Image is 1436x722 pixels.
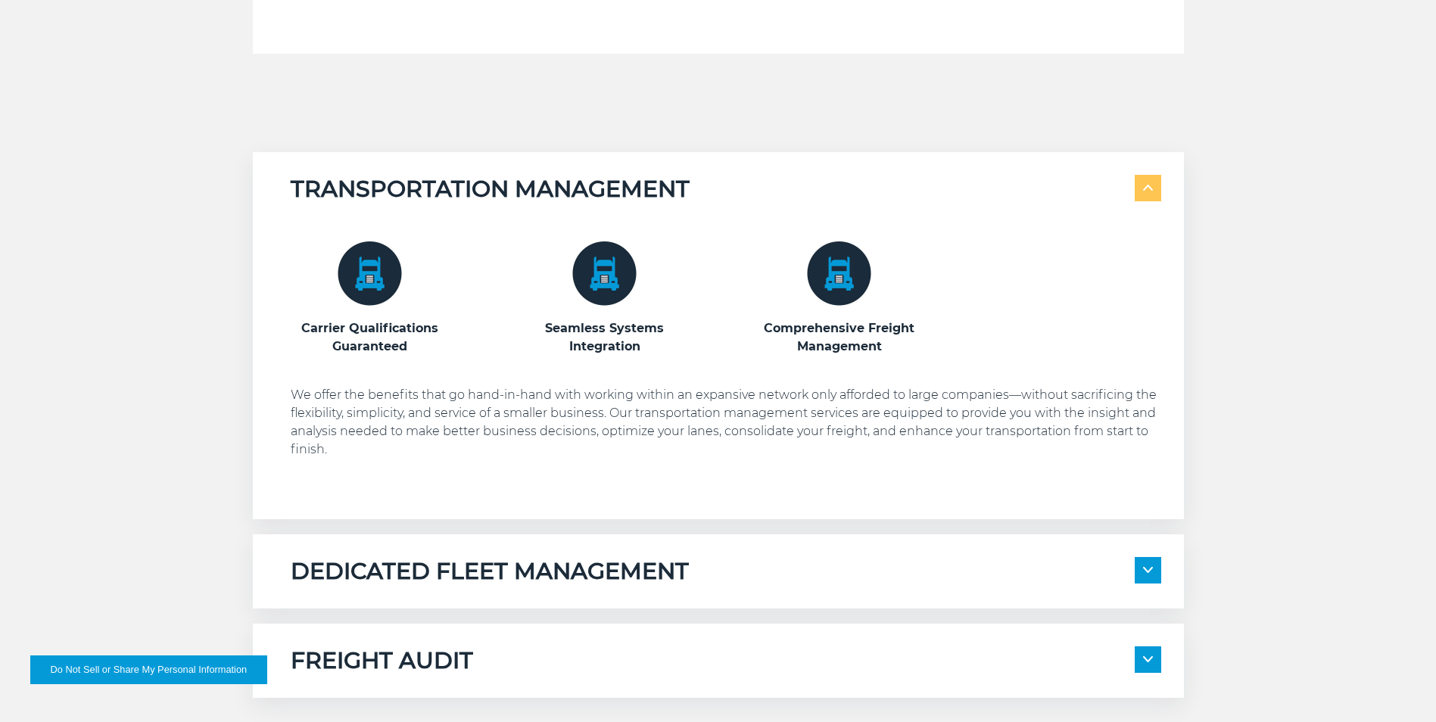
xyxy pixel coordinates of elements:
[525,319,684,356] h3: Seamless Systems Integration
[291,557,689,586] h5: DEDICATED FLEET MANAGEMENT
[291,386,1161,459] p: We offer the benefits that go hand-in-hand with working within an expansive network only afforded...
[1143,185,1153,191] img: arrow
[1143,656,1153,662] img: arrow
[760,319,919,356] h3: Comprehensive Freight Management
[1143,567,1153,573] img: arrow
[291,319,450,356] h3: Carrier Qualifications Guaranteed
[30,655,267,684] button: Do Not Sell or Share My Personal Information
[291,646,473,675] h5: FREIGHT AUDIT
[291,175,690,204] h5: TRANSPORTATION MANAGEMENT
